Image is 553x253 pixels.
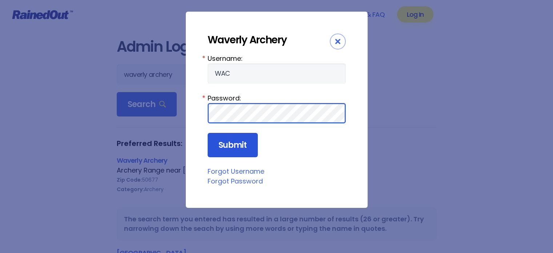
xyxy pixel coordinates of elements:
[208,54,346,63] label: Username:
[208,33,330,46] div: Waverly Archery
[330,33,346,50] div: Close
[208,167,264,176] a: Forgot Username
[208,133,258,158] input: Submit
[208,177,263,186] a: Forgot Password
[208,93,346,103] label: Password:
